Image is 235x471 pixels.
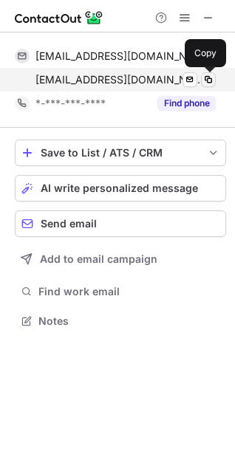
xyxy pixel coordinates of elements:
[157,96,216,111] button: Reveal Button
[38,285,220,298] span: Find work email
[15,140,226,166] button: save-profile-one-click
[15,175,226,202] button: AI write personalized message
[15,246,226,272] button: Add to email campaign
[41,147,200,159] div: Save to List / ATS / CRM
[41,218,97,230] span: Send email
[15,281,226,302] button: Find work email
[38,314,220,328] span: Notes
[15,210,226,237] button: Send email
[35,49,205,63] span: [EMAIL_ADDRESS][DOMAIN_NAME]
[41,182,198,194] span: AI write personalized message
[40,253,157,265] span: Add to email campaign
[15,9,103,27] img: ContactOut v5.3.10
[15,311,226,331] button: Notes
[35,73,205,86] span: [EMAIL_ADDRESS][DOMAIN_NAME]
